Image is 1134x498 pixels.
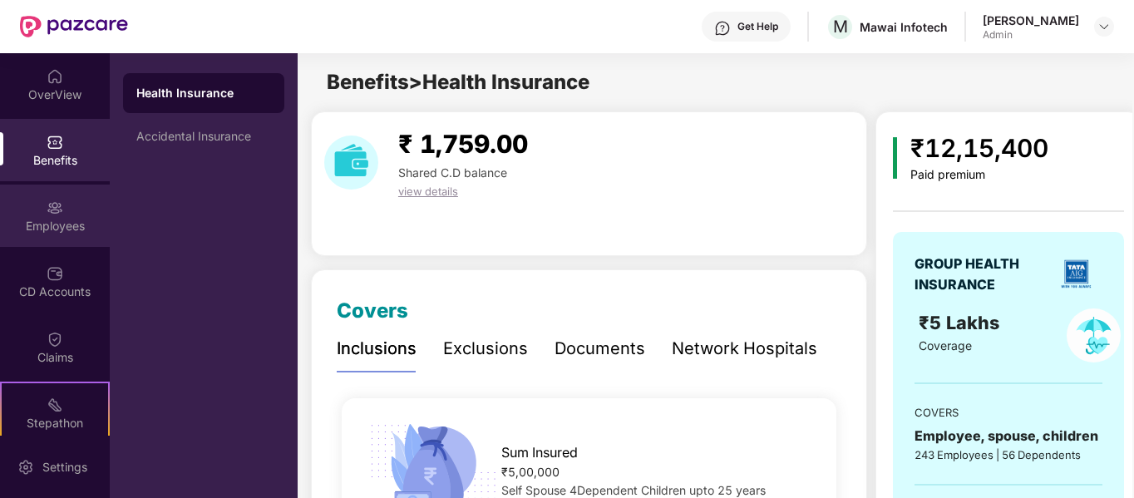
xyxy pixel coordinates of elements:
[983,28,1079,42] div: Admin
[1067,308,1121,362] img: policyIcon
[337,336,417,362] div: Inclusions
[20,16,128,37] img: New Pazcare Logo
[555,336,645,362] div: Documents
[47,397,63,413] img: svg+xml;base64,PHN2ZyB4bWxucz0iaHR0cDovL3d3dy53My5vcmcvMjAwMC9zdmciIHdpZHRoPSIyMSIgaGVpZ2h0PSIyMC...
[919,312,1004,333] span: ₹5 Lakhs
[136,130,271,143] div: Accidental Insurance
[37,459,92,476] div: Settings
[983,12,1079,28] div: [PERSON_NAME]
[919,338,972,353] span: Coverage
[327,70,589,94] span: Benefits > Health Insurance
[672,336,817,362] div: Network Hospitals
[915,404,1102,421] div: COVERS
[47,200,63,216] img: svg+xml;base64,PHN2ZyBpZD0iRW1wbG95ZWVzIiB4bWxucz0iaHR0cDovL3d3dy53My5vcmcvMjAwMC9zdmciIHdpZHRoPS...
[1055,253,1097,295] img: insurerLogo
[833,17,848,37] span: M
[136,85,271,101] div: Health Insurance
[47,331,63,348] img: svg+xml;base64,PHN2ZyBpZD0iQ2xhaW0iIHhtbG5zPSJodHRwOi8vd3d3LnczLm9yZy8yMDAwL3N2ZyIgd2lkdGg9IjIwIi...
[915,254,1049,295] div: GROUP HEALTH INSURANCE
[398,129,528,159] span: ₹ 1,759.00
[47,265,63,282] img: svg+xml;base64,PHN2ZyBpZD0iQ0RfQWNjb3VudHMiIGRhdGEtbmFtZT0iQ0QgQWNjb3VudHMiIHhtbG5zPSJodHRwOi8vd3...
[915,446,1102,463] div: 243 Employees | 56 Dependents
[737,20,778,33] div: Get Help
[398,165,507,180] span: Shared C.D balance
[398,185,458,198] span: view details
[501,442,578,463] span: Sum Insured
[47,134,63,150] img: svg+xml;base64,PHN2ZyBpZD0iQmVuZWZpdHMiIHhtbG5zPSJodHRwOi8vd3d3LnczLm9yZy8yMDAwL3N2ZyIgd2lkdGg9Ij...
[714,20,731,37] img: svg+xml;base64,PHN2ZyBpZD0iSGVscC0zMngzMiIgeG1sbnM9Imh0dHA6Ly93d3cudzMub3JnLzIwMDAvc3ZnIiB3aWR0aD...
[860,19,948,35] div: Mawai Infotech
[324,136,378,190] img: download
[1097,20,1111,33] img: svg+xml;base64,PHN2ZyBpZD0iRHJvcGRvd24tMzJ4MzIiIHhtbG5zPSJodHRwOi8vd3d3LnczLm9yZy8yMDAwL3N2ZyIgd2...
[501,463,814,481] div: ₹5,00,000
[47,68,63,85] img: svg+xml;base64,PHN2ZyBpZD0iSG9tZSIgeG1sbnM9Imh0dHA6Ly93d3cudzMub3JnLzIwMDAvc3ZnIiB3aWR0aD0iMjAiIG...
[910,168,1048,182] div: Paid premium
[443,336,528,362] div: Exclusions
[893,137,897,179] img: icon
[17,459,34,476] img: svg+xml;base64,PHN2ZyBpZD0iU2V0dGluZy0yMHgyMCIgeG1sbnM9Imh0dHA6Ly93d3cudzMub3JnLzIwMDAvc3ZnIiB3aW...
[2,415,108,431] div: Stepathon
[915,426,1102,446] div: Employee, spouse, children
[501,483,766,497] span: Self Spouse 4Dependent Children upto 25 years
[910,129,1048,168] div: ₹12,15,400
[337,298,408,323] span: Covers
